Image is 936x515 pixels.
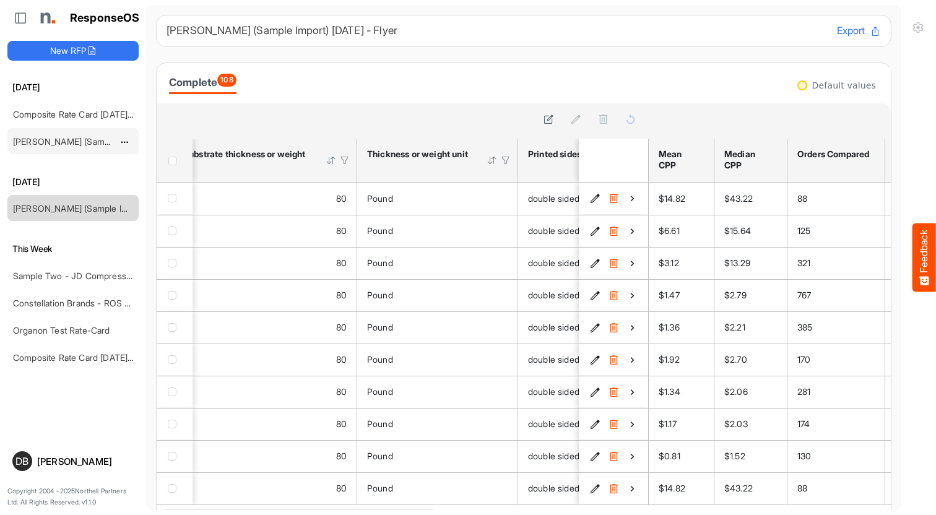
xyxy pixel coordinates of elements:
span: 88 [797,193,807,204]
td: Pound is template cell Column Header httpsnorthellcomontologiesmapping-rulesmaterialhasmaterialth... [357,408,518,440]
td: Pound is template cell Column Header httpsnorthellcomontologiesmapping-rulesmaterialhasmaterialth... [357,183,518,215]
td: 80 is template cell Column Header httpsnorthellcomontologiesmapping-rulesmaterialhasmaterialthick... [173,279,357,311]
td: $43.22 is template cell Column Header median-cpp [714,472,787,504]
span: I have an idea [54,213,119,225]
td: $2.70 is template cell Column Header median-cpp [714,344,787,376]
button: Edit [589,225,601,237]
button: View [626,353,638,366]
span: Like something or not? [54,182,160,194]
td: checkbox [157,376,193,408]
button: Delete [607,289,620,301]
a: Composite Rate Card [DATE]_smaller [13,352,160,363]
span: 174 [797,418,810,429]
span: $0.81 [659,451,680,461]
span: Pound [367,290,393,300]
td: checkbox [157,440,193,472]
button: Edit [589,450,601,462]
span: 125 [797,225,810,236]
h6: This Week [7,242,139,256]
span: $14.82 [659,483,685,493]
button: View [626,193,638,205]
span: $1.92 [659,354,680,365]
span: Want to discuss? [55,97,123,107]
th: Header checkbox [157,139,193,182]
a: [PERSON_NAME] (Sample Import) [DATE] - Flyer [13,203,206,214]
span: 767 [797,290,811,300]
button: View [626,386,638,398]
button: View [626,450,638,462]
div: Mean CPP [659,149,700,171]
span: 88 [797,483,807,493]
span: 80 [336,322,347,332]
td: $1.34 is template cell Column Header mean-cpp [649,376,714,408]
a: Composite Rate Card [DATE]_smaller [13,109,160,119]
td: 1796c811-2713-4df2-b882-6c84b36f613f is template cell Column Header [579,247,651,279]
h6: [PERSON_NAME] (Sample Import) [DATE] - Flyer [167,25,827,36]
td: $1.17 is template cell Column Header mean-cpp [649,408,714,440]
td: dd924e79-fa19-4a3e-9421-ce6a5d5ecc2a is template cell Column Header [579,279,651,311]
td: $13.29 is template cell Column Header median-cpp [714,247,787,279]
span: $2.79 [724,290,747,300]
div: Default values [812,81,876,90]
td: $2.06 is template cell Column Header median-cpp [714,376,787,408]
td: Pound is template cell Column Header httpsnorthellcomontologiesmapping-rulesmaterialhasmaterialth... [357,279,518,311]
button: Export [837,23,881,39]
span: $14.82 [659,193,685,204]
span: $1.36 [659,322,680,332]
button: Edit [589,386,601,398]
td: 80 is template cell Column Header httpsnorthellcomontologiesmapping-rulesmaterialhasmaterialthick... [173,183,357,215]
span: 170 [797,354,810,365]
td: double sided is template cell Column Header httpsnorthellcomontologiesmapping-rulesmanufacturingh... [518,279,630,311]
span: $1.47 [659,290,680,300]
td: 47064b3c-3a2d-4873-bd0c-f4f8a4400f5b is template cell Column Header [579,376,651,408]
span: Pound [367,386,393,397]
span: double sided [528,451,579,461]
td: $2.03 is template cell Column Header median-cpp [714,408,787,440]
span: $1.34 [659,386,680,397]
td: 80 is template cell Column Header httpsnorthellcomontologiesmapping-rulesmaterialhasmaterialthick... [173,247,357,279]
span: 321 [797,257,810,268]
td: 170 is template cell Column Header orders-compared [787,344,885,376]
button: Delete [607,386,620,398]
span: $43.22 [724,193,753,204]
button: Edit [589,482,601,495]
td: checkbox [157,247,193,279]
span: Pound [367,225,393,236]
td: $1.47 is template cell Column Header mean-cpp [649,279,714,311]
button: Feedback [912,223,936,292]
div: Complete [169,74,236,91]
div: Thickness or weight unit [367,149,470,160]
td: 174 is template cell Column Header orders-compared [787,408,885,440]
td: $1.36 is template cell Column Header mean-cpp [649,311,714,344]
span: double sided [528,354,579,365]
span: 80 [336,225,347,236]
span: 80 [336,386,347,397]
span: $15.64 [724,225,751,236]
span: Pound [367,483,393,493]
td: checkbox [157,183,193,215]
td: $3.12 is template cell Column Header mean-cpp [649,247,714,279]
td: 88 is template cell Column Header orders-compared [787,472,885,504]
td: double sided is template cell Column Header httpsnorthellcomontologiesmapping-rulesmanufacturingh... [518,183,630,215]
td: 767 is template cell Column Header orders-compared [787,279,885,311]
button: Delete [607,450,620,462]
div: [PERSON_NAME] [37,457,134,466]
td: 80 is template cell Column Header httpsnorthellcomontologiesmapping-rulesmaterialhasmaterialthick... [173,408,357,440]
td: 5aacac0d-75e5-4ed8-a68e-01d62df215cf is template cell Column Header [579,311,651,344]
span: $1.52 [724,451,745,461]
td: checkbox [157,344,193,376]
span: 281 [797,386,810,397]
span: DB [15,456,28,466]
div: Median CPP [724,149,773,171]
td: checkbox [157,279,193,311]
button: View [626,289,638,301]
span: Pound [367,451,393,461]
td: $15.64 is template cell Column Header median-cpp [714,215,787,247]
td: 321 is template cell Column Header orders-compared [787,247,885,279]
a: Constellation Brands - ROS prices [13,298,149,308]
td: 80 is template cell Column Header httpsnorthellcomontologiesmapping-rulesmaterialhasmaterialthick... [173,215,357,247]
span: $13.29 [724,257,750,268]
div: Orders Compared [797,149,871,160]
td: $1.52 is template cell Column Header median-cpp [714,440,787,472]
td: 130 is template cell Column Header orders-compared [787,440,885,472]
